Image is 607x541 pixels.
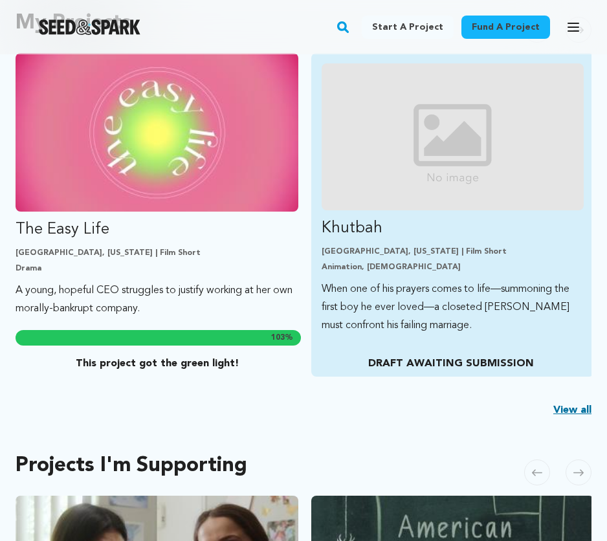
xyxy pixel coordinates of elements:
a: Fund a project [461,16,550,39]
p: This project got the green light! [16,356,298,371]
a: View all [553,403,591,418]
a: Seed&Spark Homepage [39,19,140,35]
a: Fund Khutbah [322,63,584,335]
p: Animation, [DEMOGRAPHIC_DATA] [322,262,584,272]
p: When one of his prayers comes to life—summoning the first boy he ever loved—a closeted [PERSON_NA... [322,280,584,335]
p: Drama [16,263,298,274]
p: [GEOGRAPHIC_DATA], [US_STATE] | Film Short [16,248,298,258]
span: % [271,333,293,343]
img: Seed&Spark Logo Dark Mode [39,19,140,35]
p: A young, hopeful CEO struggles to justify working at her own morally-bankrupt company. [16,282,298,318]
h2: Projects I'm Supporting [16,457,247,475]
p: DRAFT AWAITING SUBMISSION [322,356,581,371]
p: The Easy Life [16,219,298,240]
a: Start a project [362,16,454,39]
span: 103 [271,334,285,342]
a: Fund The Easy Life [16,53,298,318]
p: [GEOGRAPHIC_DATA], [US_STATE] | Film Short [322,247,584,257]
p: Khutbah [322,218,584,239]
